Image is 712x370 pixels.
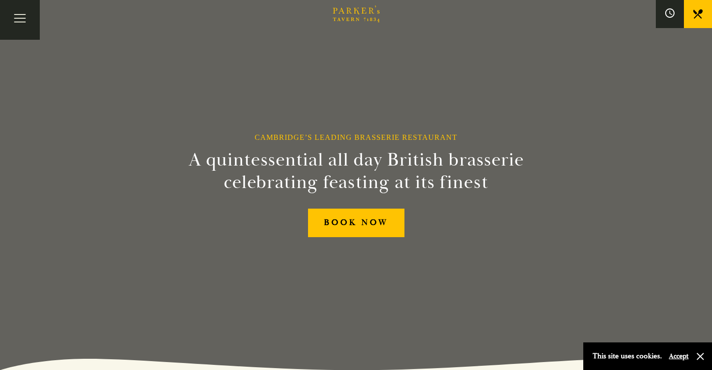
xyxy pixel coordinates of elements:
h1: Cambridge’s Leading Brasserie Restaurant [255,133,457,142]
button: Accept [669,352,689,361]
p: This site uses cookies. [593,349,662,363]
h2: A quintessential all day British brasserie celebrating feasting at its finest [143,149,570,194]
button: Close and accept [696,352,705,361]
a: BOOK NOW [308,209,404,237]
